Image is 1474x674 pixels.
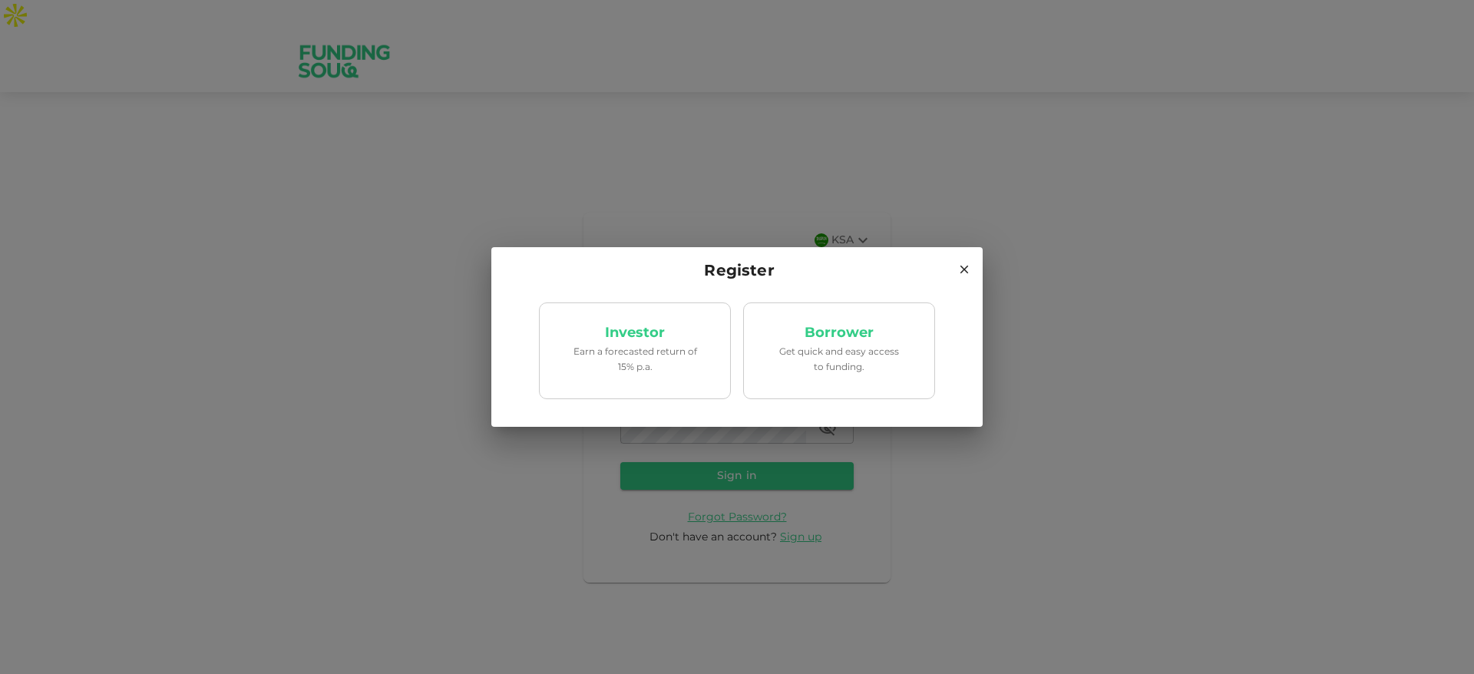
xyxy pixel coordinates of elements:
p: Earn a forecasted return of 15% p.a. [570,345,700,375]
a: InvestorEarn a forecasted return of 15% p.a. [539,302,731,399]
p: Borrower [805,326,874,341]
a: BorrowerGet quick and easy access to funding. [743,302,935,399]
span: Register [699,259,774,284]
p: Investor [605,326,665,341]
p: Get quick and easy access to funding. [774,345,904,375]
